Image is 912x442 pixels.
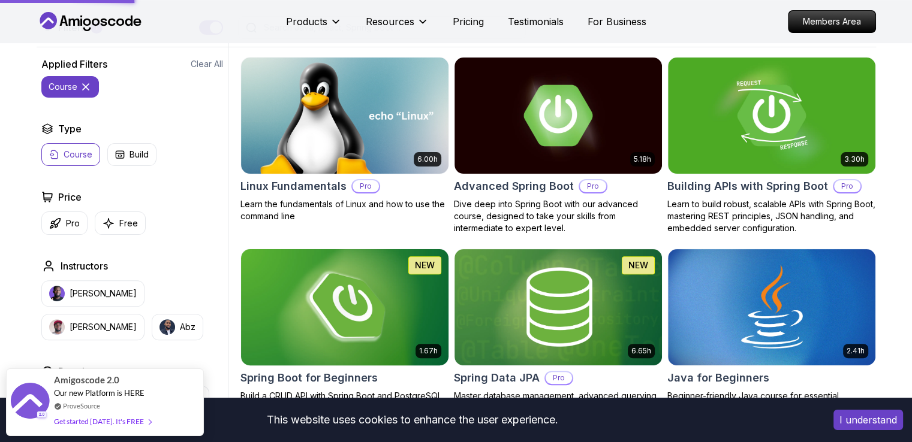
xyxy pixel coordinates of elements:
img: instructor img [49,286,65,301]
div: This website uses cookies to enhance the user experience. [9,407,815,433]
h2: Java for Beginners [667,370,769,386]
button: instructor img[PERSON_NAME] [41,280,145,307]
h2: Duration [58,364,96,379]
a: Java for Beginners card2.41hJava for BeginnersBeginner-friendly Java course for essential program... [667,249,876,414]
p: Abz [180,321,195,333]
p: Pro [66,217,80,229]
p: course [49,81,77,93]
span: Amigoscode 2.0 [54,373,119,387]
h2: Spring Data JPA [454,370,540,386]
a: Linux Fundamentals card6.00hLinux FundamentalsProLearn the fundamentals of Linux and how to use t... [240,57,449,222]
a: ProveSource [63,401,100,411]
button: Course [41,143,100,166]
p: Course [64,149,92,161]
a: Building APIs with Spring Boot card3.30hBuilding APIs with Spring BootProLearn to build robust, s... [667,57,876,234]
p: Build [130,149,149,161]
button: Pro [41,211,88,235]
img: Linux Fundamentals card [241,57,449,174]
img: Spring Data JPA card [455,249,662,365]
p: 3.30h [844,155,865,164]
h2: Price [58,190,82,204]
h2: Type [58,122,82,136]
p: Pro [580,180,606,192]
p: Learn to build robust, scalable APIs with Spring Boot, mastering REST principles, JSON handling, ... [667,198,876,234]
button: Free [95,211,146,235]
a: Pricing [453,14,484,29]
img: Spring Boot for Beginners card [236,246,453,368]
p: 5.18h [634,155,651,164]
button: instructor imgAbz [152,314,203,340]
button: instructor img[PERSON_NAME] [41,314,145,340]
p: Products [286,14,327,29]
a: Spring Data JPA card6.65hNEWSpring Data JPAProMaster database management, advanced querying, and ... [454,249,663,414]
p: Pro [834,180,860,192]
p: NEW [628,259,648,271]
button: Accept cookies [833,410,903,430]
a: Spring Boot for Beginners card1.67hNEWSpring Boot for BeginnersBuild a CRUD API with Spring Boot ... [240,249,449,414]
p: 6.00h [417,155,438,164]
img: provesource social proof notification image [11,383,50,422]
p: Build a CRUD API with Spring Boot and PostgreSQL database using Spring Data JPA and Spring AI [240,390,449,414]
p: Pro [546,372,572,384]
img: instructor img [159,319,175,335]
button: Clear All [191,58,223,70]
h2: Building APIs with Spring Boot [667,178,828,195]
a: Testimonials [508,14,564,29]
p: [PERSON_NAME] [70,287,137,299]
p: 6.65h [631,346,651,356]
h2: Applied Filters [41,57,107,71]
p: NEW [415,259,435,271]
p: Resources [366,14,414,29]
p: Members Area [788,11,875,32]
p: Pro [353,180,379,192]
button: course [41,76,99,98]
h2: Linux Fundamentals [240,178,347,195]
p: [PERSON_NAME] [70,321,137,333]
p: 1.67h [419,346,438,356]
p: 2.41h [847,346,865,356]
img: Building APIs with Spring Boot card [668,57,875,174]
a: For Business [588,14,646,29]
span: Our new Platform is HERE [54,388,145,398]
h2: Advanced Spring Boot [454,178,574,195]
button: Build [107,143,156,166]
h2: Instructors [61,259,108,273]
img: instructor img [49,319,65,335]
h2: Spring Boot for Beginners [240,370,378,386]
p: Learn the fundamentals of Linux and how to use the command line [240,198,449,222]
img: Java for Beginners card [668,249,875,365]
p: Beginner-friendly Java course for essential programming skills and application development [667,390,876,414]
a: Advanced Spring Boot card5.18hAdvanced Spring BootProDive deep into Spring Boot with our advanced... [454,57,663,234]
p: Free [119,217,138,229]
button: Products [286,14,342,38]
img: Advanced Spring Boot card [455,57,662,174]
p: Master database management, advanced querying, and expert data handling with ease [454,390,663,414]
a: Members Area [788,10,876,33]
p: Dive deep into Spring Boot with our advanced course, designed to take your skills from intermedia... [454,198,663,234]
button: Resources [366,14,429,38]
div: Get started [DATE]. It's FREE [54,414,151,428]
